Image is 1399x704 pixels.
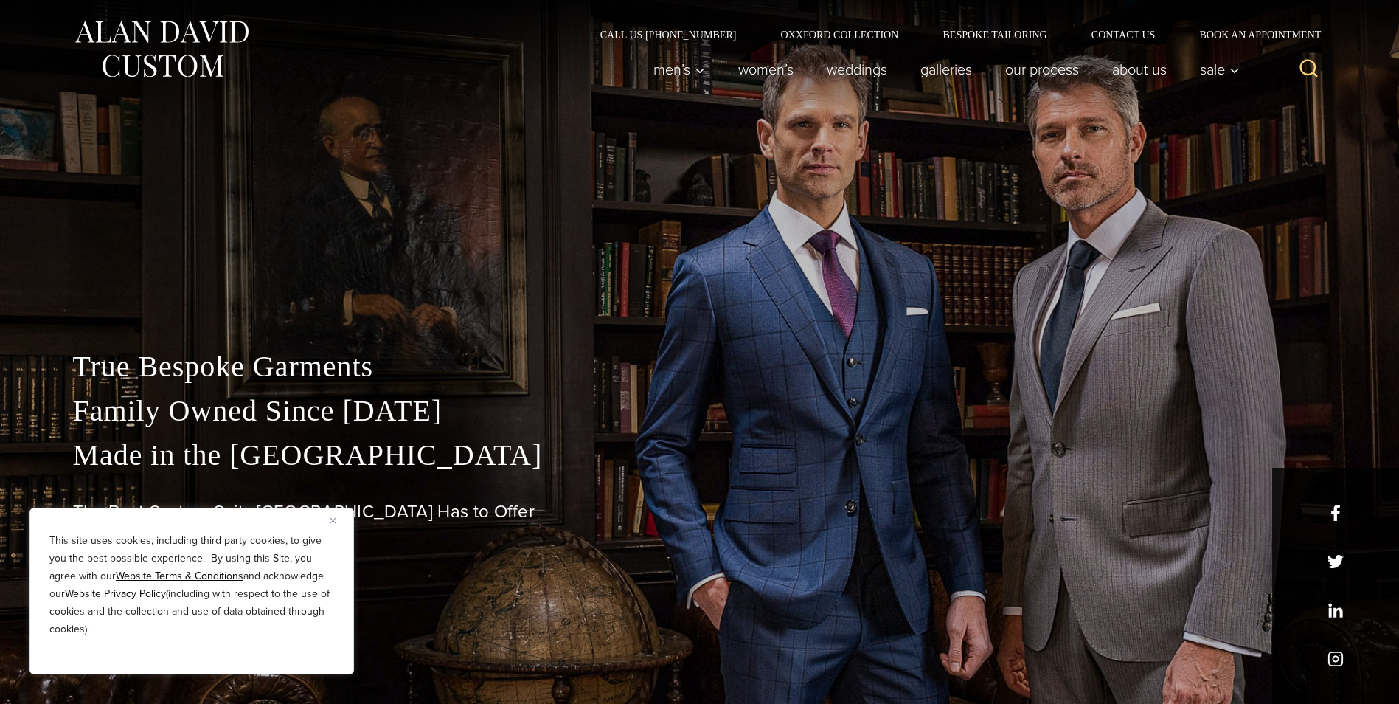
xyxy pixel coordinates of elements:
[636,55,1247,84] nav: Primary Navigation
[578,30,759,40] a: Call Us [PHONE_NUMBER]
[330,517,336,524] img: Close
[1291,52,1327,87] button: View Search Form
[1177,30,1326,40] a: Book an Appointment
[988,55,1095,84] a: Our Process
[65,586,166,601] a: Website Privacy Policy
[73,16,250,82] img: Alan David Custom
[903,55,988,84] a: Galleries
[653,62,705,77] span: Men’s
[73,501,1327,522] h1: The Best Custom Suits [GEOGRAPHIC_DATA] Has to Offer
[1095,55,1183,84] a: About Us
[758,30,920,40] a: Oxxford Collection
[1069,30,1178,40] a: Contact Us
[73,345,1327,477] p: True Bespoke Garments Family Owned Since [DATE] Made in the [GEOGRAPHIC_DATA]
[1200,62,1240,77] span: Sale
[578,30,1327,40] nav: Secondary Navigation
[49,532,334,638] p: This site uses cookies, including third party cookies, to give you the best possible experience. ...
[116,568,243,584] a: Website Terms & Conditions
[920,30,1069,40] a: Bespoke Tailoring
[810,55,903,84] a: weddings
[330,511,347,529] button: Close
[721,55,810,84] a: Women’s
